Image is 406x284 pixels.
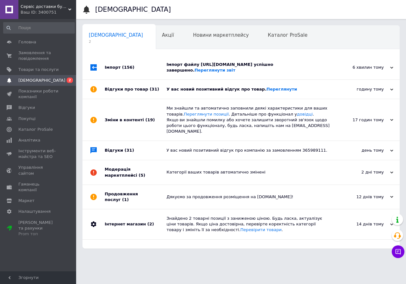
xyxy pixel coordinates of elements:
[167,148,330,153] div: У вас новий позитивний відгук про компанію за замовленням 365989111.
[18,105,35,110] span: Відгуки
[105,185,167,209] div: Продовження послуг
[167,169,330,175] div: Категорії ваших товарів автоматично змінені
[330,169,393,175] div: 2 дні тому
[18,39,36,45] span: Головна
[266,87,297,92] a: Переглянути
[18,127,53,132] span: Каталог ProSale
[330,86,393,92] div: годину тому
[167,194,330,200] div: Дякуємо за продовження розміщення на [DOMAIN_NAME]!
[105,55,167,79] div: Імпорт
[21,4,68,9] span: Сервіс доставки будівельних матеріалів
[145,117,155,122] span: (19)
[240,227,282,232] a: Перевірити товари
[167,62,330,73] div: Імпорт файлу [URL][DOMAIN_NAME] успішно завершено.
[125,148,134,153] span: (31)
[167,105,330,134] div: Ми знайшли та автоматично заповнили деякі характеристики для ваших товарів. . Детальніше про функ...
[105,160,167,184] div: Модерація маркетплейсі
[162,32,174,38] span: Акції
[193,32,249,38] span: Новини маркетплейсу
[194,68,235,73] a: Переглянути звіт
[330,221,393,227] div: 14 днів тому
[18,220,59,237] span: [PERSON_NAME] та рахунки
[147,222,154,226] span: (2)
[150,87,159,92] span: (31)
[330,65,393,70] div: 6 хвилин тому
[18,50,59,61] span: Замовлення та повідомлення
[3,22,75,34] input: Пошук
[139,173,145,178] span: (5)
[18,231,59,237] div: Prom топ
[167,216,330,233] div: Знайдено 2 товарні позиції з заниженою ціною. Будь ласка, актуалізує ціни товарів. Якщо ціна дост...
[105,80,167,99] div: Відгуки про товар
[18,67,59,73] span: Товари та послуги
[18,116,36,122] span: Покупці
[297,112,313,117] a: довідці
[18,148,59,160] span: Інструменти веб-майстра та SEO
[18,165,59,176] span: Управління сайтом
[330,148,393,153] div: день тому
[18,209,51,214] span: Налаштування
[67,78,73,83] span: 2
[18,88,59,100] span: Показники роботи компанії
[392,245,404,258] button: Чат з покупцем
[89,39,143,44] span: 2
[105,209,167,239] div: Інтернет магазин
[18,137,40,143] span: Аналітика
[18,198,35,204] span: Маркет
[167,86,330,92] div: У вас новий позитивний відгук про товар.
[21,9,76,15] div: Ваш ID: 3400751
[18,78,65,83] span: [DEMOGRAPHIC_DATA]
[330,117,393,123] div: 17 годин тому
[89,32,143,38] span: [DEMOGRAPHIC_DATA]
[18,181,59,193] span: Гаманець компанії
[105,141,167,160] div: Відгуки
[105,99,167,141] div: Зміни в контенті
[330,194,393,200] div: 12 днів тому
[95,6,171,13] h1: [DEMOGRAPHIC_DATA]
[184,112,229,117] a: Переглянути позиції
[122,197,129,202] span: (1)
[268,32,307,38] span: Каталог ProSale
[122,65,134,70] span: (156)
